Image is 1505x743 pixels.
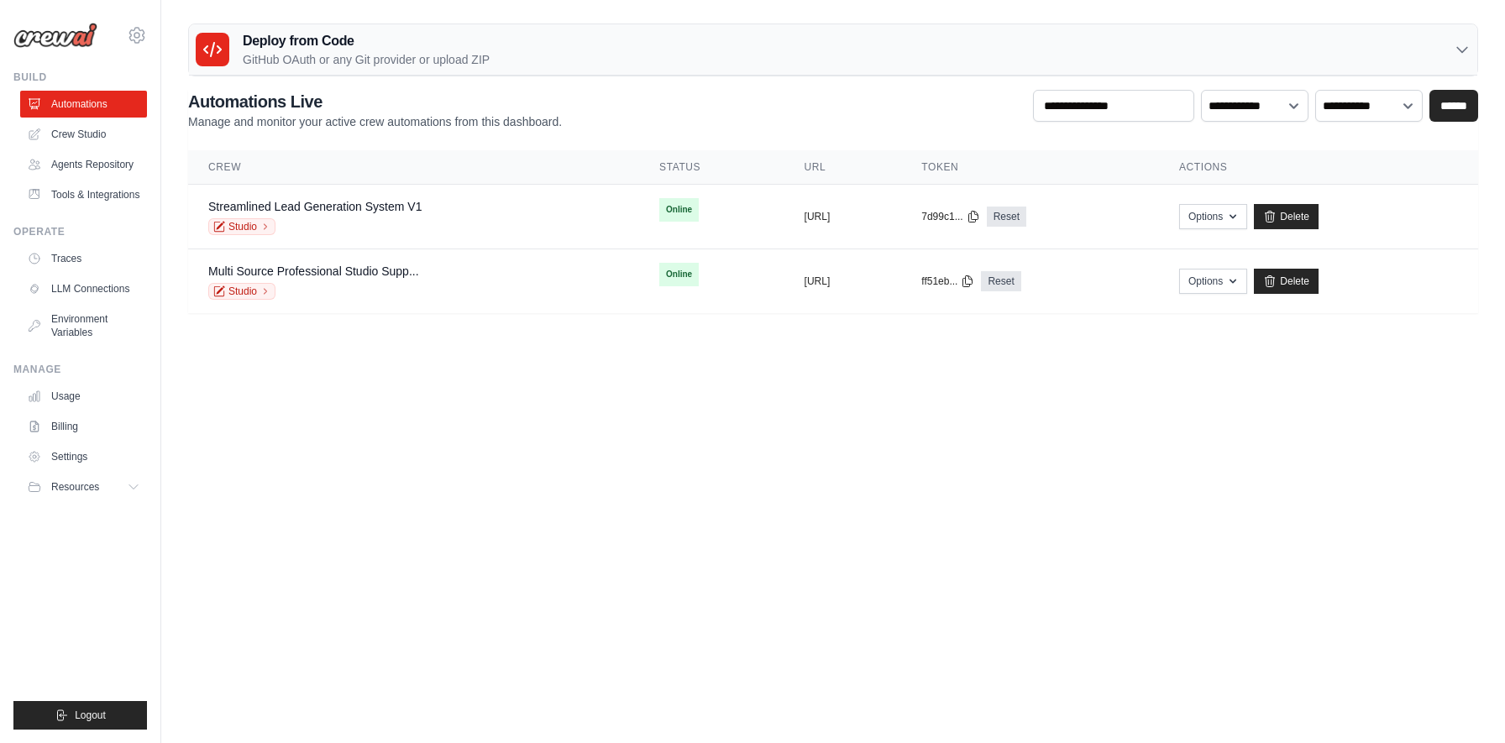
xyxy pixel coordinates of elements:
[13,71,147,84] div: Build
[188,150,639,185] th: Crew
[981,271,1020,291] a: Reset
[208,264,419,278] a: Multi Source Professional Studio Supp...
[987,207,1026,227] a: Reset
[208,200,422,213] a: Streamlined Lead Generation System V1
[13,23,97,48] img: Logo
[1254,269,1319,294] a: Delete
[20,151,147,178] a: Agents Repository
[13,701,147,730] button: Logout
[13,363,147,376] div: Manage
[20,306,147,346] a: Environment Variables
[1179,269,1247,294] button: Options
[921,275,974,288] button: ff51eb...
[659,198,699,222] span: Online
[639,150,784,185] th: Status
[1421,662,1505,743] iframe: Chat Widget
[75,709,106,722] span: Logout
[20,121,147,148] a: Crew Studio
[51,480,99,494] span: Resources
[188,90,562,113] h2: Automations Live
[1254,204,1319,229] a: Delete
[20,181,147,208] a: Tools & Integrations
[1179,204,1247,229] button: Options
[208,283,275,300] a: Studio
[243,31,490,51] h3: Deploy from Code
[20,474,147,500] button: Resources
[20,245,147,272] a: Traces
[921,210,979,223] button: 7d99c1...
[1159,150,1478,185] th: Actions
[659,263,699,286] span: Online
[208,218,275,235] a: Studio
[784,150,902,185] th: URL
[20,443,147,470] a: Settings
[20,275,147,302] a: LLM Connections
[188,113,562,130] p: Manage and monitor your active crew automations from this dashboard.
[20,413,147,440] a: Billing
[20,383,147,410] a: Usage
[20,91,147,118] a: Automations
[243,51,490,68] p: GitHub OAuth or any Git provider or upload ZIP
[13,225,147,238] div: Operate
[901,150,1159,185] th: Token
